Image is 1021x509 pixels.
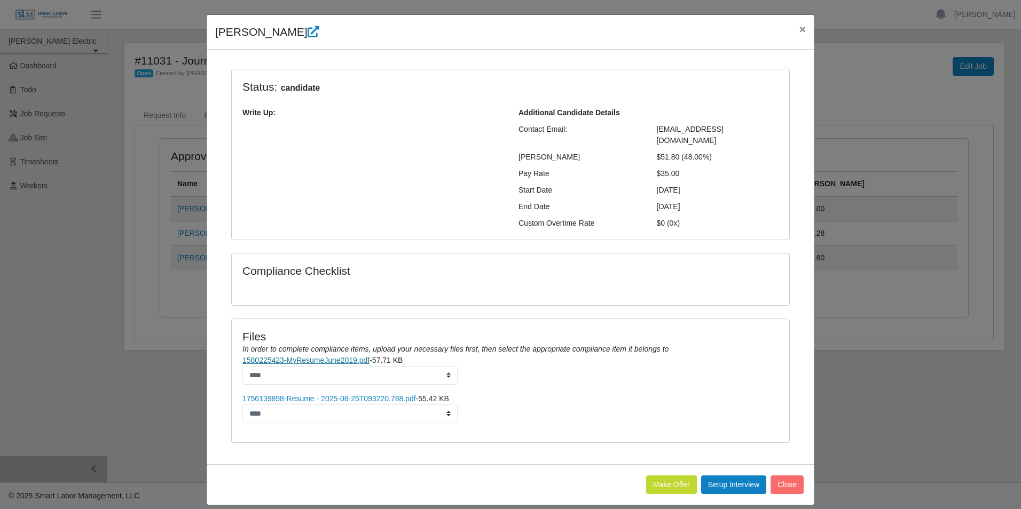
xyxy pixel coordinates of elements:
button: Make Offer [646,475,697,494]
div: Contact Email: [510,124,649,146]
h4: Status: [242,80,641,94]
div: Custom Overtime Rate [510,218,649,229]
b: Write Up: [242,108,276,117]
h4: [PERSON_NAME] [215,23,319,41]
div: $51.80 (48.00%) [649,152,787,163]
span: candidate [277,82,323,94]
span: [EMAIL_ADDRESS][DOMAIN_NAME] [657,125,724,145]
li: - [242,393,779,423]
div: $35.00 [649,168,787,179]
b: Additional Candidate Details [519,108,620,117]
li: - [242,355,779,385]
span: × [799,23,806,35]
h4: Files [242,330,779,343]
span: 57.71 KB [372,356,403,364]
span: 55.42 KB [418,394,449,403]
button: Close [791,15,814,43]
div: Start Date [510,185,649,196]
i: In order to complete compliance items, upload your necessary files first, then select the appropr... [242,345,669,353]
div: Pay Rate [510,168,649,179]
button: Close [771,475,804,494]
button: Setup Interview [701,475,767,494]
a: 1756139898-Resume - 2025-08-25T093220.788.pdf [242,394,416,403]
span: [DATE] [657,202,680,211]
div: [DATE] [649,185,787,196]
span: $0 (0x) [657,219,680,227]
a: 1580225423-MyResumeJune2019.pdf [242,356,370,364]
div: End Date [510,201,649,212]
h4: Compliance Checklist [242,264,594,277]
div: [PERSON_NAME] [510,152,649,163]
